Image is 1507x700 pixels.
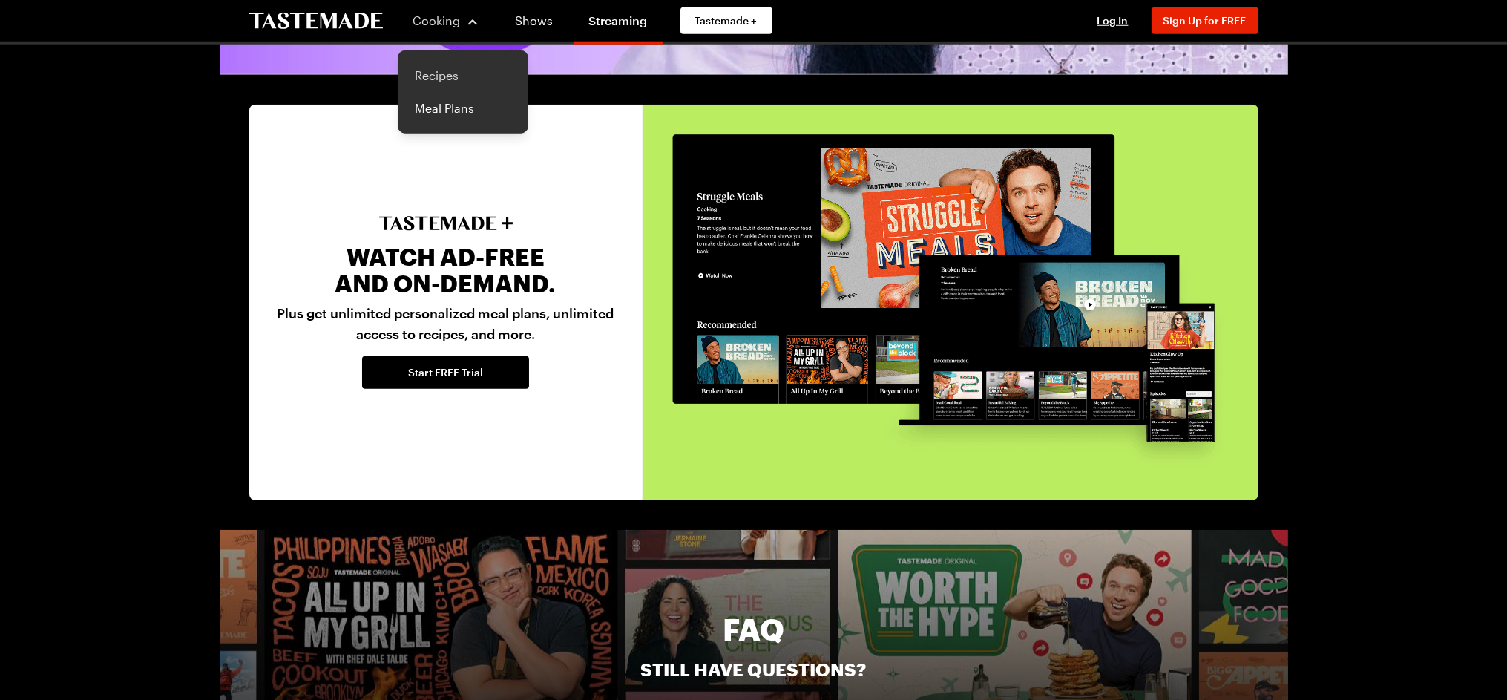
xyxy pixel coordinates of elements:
button: Cooking [413,3,480,39]
a: Meal Plans [407,92,519,125]
span: Tastemade + [695,13,758,28]
span: Sign Up for FREE [1163,14,1247,27]
p: Watch ad-free and on-demand. [278,243,614,297]
span: Start FREE Trial [408,365,483,380]
p: Still have questions? [641,658,867,681]
h3: FAQ [723,613,784,646]
a: Streaming [574,3,663,45]
span: Cooking [413,13,460,27]
a: Tastemade + [680,7,772,34]
button: Sign Up for FREE [1152,7,1258,34]
div: Cooking [398,50,528,134]
a: Start FREE Trial [362,356,529,389]
a: To Tastemade Home Page [249,13,383,30]
p: Plus get unlimited personalized meal plans, unlimited access to recipes, and more. [278,303,614,344]
button: Log In [1083,13,1143,28]
a: Recipes [407,59,519,92]
span: Log In [1097,14,1129,27]
img: Tastemade Plus Logo [379,215,513,232]
img: Tastemade Plus [672,134,1229,471]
